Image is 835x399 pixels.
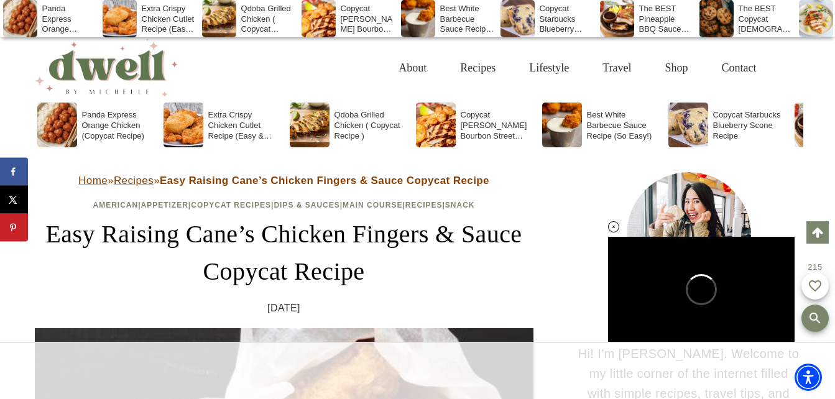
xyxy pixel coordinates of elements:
[343,201,402,209] a: Main Course
[795,364,822,391] div: Accessibility Menu
[274,201,339,209] a: Dips & Sauces
[93,201,138,209] a: American
[93,201,474,209] span: | | | | | |
[512,48,586,88] a: Lifestyle
[114,175,154,186] a: Recipes
[705,48,773,88] a: Contact
[382,48,443,88] a: About
[596,124,782,280] iframe: Advertisement
[405,201,443,209] a: Recipes
[141,201,188,209] a: Appetizer
[445,201,475,209] a: Snack
[382,48,773,88] nav: Primary Navigation
[806,221,829,244] a: Scroll to top
[160,175,489,186] strong: Easy Raising Cane’s Chicken Fingers & Sauce Copycat Recipe
[35,216,533,290] h1: Easy Raising Cane’s Chicken Fingers & Sauce Copycat Recipe
[191,343,644,399] iframe: Advertisement
[191,201,271,209] a: Copycat Recipes
[577,309,801,331] h3: HI THERE
[267,300,300,316] time: [DATE]
[78,175,489,186] span: » »
[648,48,704,88] a: Shop
[443,48,512,88] a: Recipes
[35,39,178,96] img: DWELL by michelle
[78,175,108,186] a: Home
[586,48,648,88] a: Travel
